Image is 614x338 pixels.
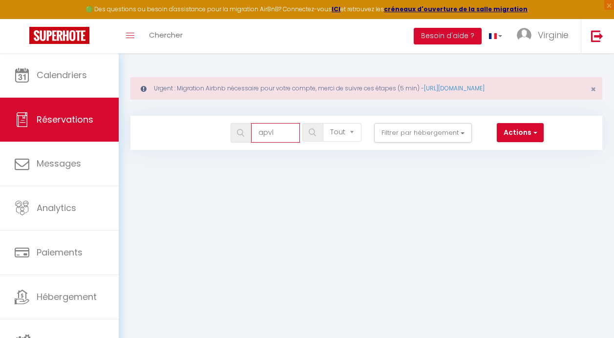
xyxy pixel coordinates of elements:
[509,19,581,53] a: ... Virginie
[37,246,83,258] span: Paiements
[130,77,602,100] div: Urgent : Migration Airbnb nécessaire pour votre compte, merci de suivre ces étapes (5 min) -
[37,157,81,169] span: Messages
[374,123,472,143] button: Filtrer par hébergement
[29,27,89,44] img: Super Booking
[37,69,87,81] span: Calendriers
[414,28,482,44] button: Besoin d'aide ?
[591,83,596,95] span: ×
[37,113,93,126] span: Réservations
[424,84,485,92] a: [URL][DOMAIN_NAME]
[8,4,37,33] button: Ouvrir le widget de chat LiveChat
[251,123,300,143] input: Chercher
[149,30,183,40] span: Chercher
[497,123,544,143] button: Actions
[37,291,97,303] span: Hébergement
[517,28,531,42] img: ...
[37,202,76,214] span: Analytics
[142,19,190,53] a: Chercher
[538,29,569,41] span: Virginie
[591,85,596,94] button: Close
[332,5,340,13] a: ICI
[384,5,528,13] a: créneaux d'ouverture de la salle migration
[591,30,603,42] img: logout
